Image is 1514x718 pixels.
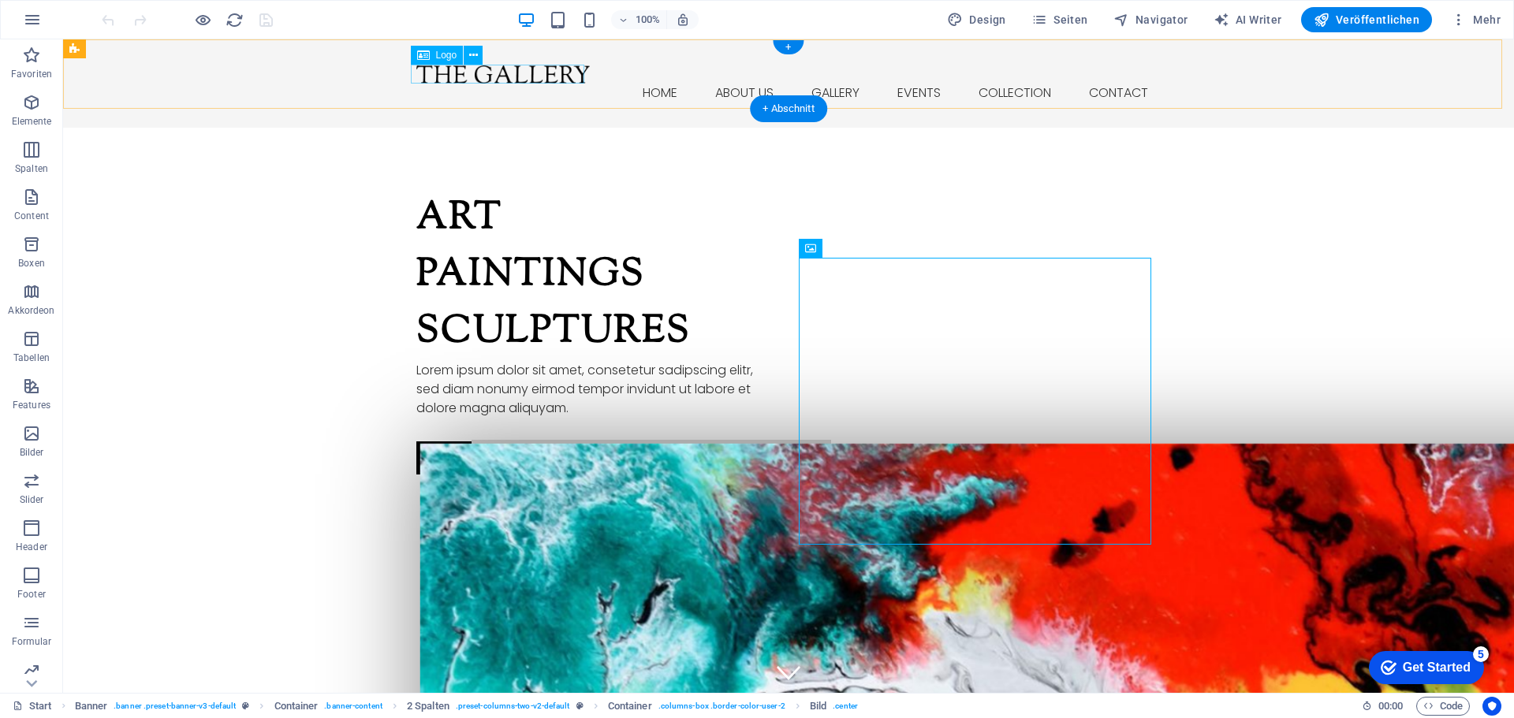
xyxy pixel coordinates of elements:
[242,701,249,710] i: Dieses Element ist ein anpassbares Preset
[1482,697,1501,716] button: Usercentrics
[13,8,128,41] div: Get Started 5 items remaining, 0% complete
[13,399,50,411] p: Features
[773,40,804,54] div: +
[15,162,48,175] p: Spalten
[75,697,858,716] nav: breadcrumb
[941,7,1012,32] div: Design (Strg+Alt+Y)
[16,541,47,553] p: Header
[608,697,652,716] span: Klick zum Auswählen. Doppelklick zum Bearbeiten
[1113,12,1188,28] span: Navigator
[1025,7,1094,32] button: Seiten
[1389,700,1392,712] span: :
[114,697,236,716] span: . banner .preset-banner-v3-default
[75,697,108,716] span: Klick zum Auswählen. Doppelklick zum Bearbeiten
[20,446,44,459] p: Bilder
[14,210,49,222] p: Content
[12,115,52,128] p: Elemente
[117,3,132,19] div: 5
[193,10,212,29] button: Klicke hier, um den Vorschau-Modus zu verlassen
[226,11,244,29] i: Seite neu laden
[1423,697,1463,716] span: Code
[20,493,44,506] p: Slider
[456,697,570,716] span: . preset-columns-two-v2-default
[635,10,660,29] h6: 100%
[941,7,1012,32] button: Design
[750,95,827,122] div: + Abschnitt
[1445,7,1507,32] button: Mehr
[947,12,1006,28] span: Design
[1214,12,1282,28] span: AI Writer
[11,68,52,80] p: Favoriten
[274,697,319,716] span: Klick zum Auswählen. Doppelklick zum Bearbeiten
[324,697,382,716] span: . banner-content
[1378,697,1403,716] span: 00 00
[225,10,244,29] button: reload
[810,697,826,716] span: Klick zum Auswählen. Doppelklick zum Bearbeiten
[436,50,457,60] span: Logo
[1314,12,1419,28] span: Veröffentlichen
[13,352,50,364] p: Tabellen
[1362,697,1404,716] h6: Session-Zeit
[12,635,52,648] p: Formular
[47,17,114,32] div: Get Started
[1107,7,1195,32] button: Navigator
[1416,697,1470,716] button: Code
[8,304,54,317] p: Akkordeon
[1207,7,1288,32] button: AI Writer
[676,13,690,27] i: Bei Größenänderung Zoomstufe automatisch an das gewählte Gerät anpassen.
[1301,7,1432,32] button: Veröffentlichen
[18,257,45,270] p: Boxen
[13,697,52,716] a: Klick, um Auswahl aufzuheben. Doppelklick öffnet Seitenverwaltung
[407,697,449,716] span: Klick zum Auswählen. Doppelklick zum Bearbeiten
[576,701,584,710] i: Dieses Element ist ein anpassbares Preset
[17,588,46,601] p: Footer
[833,697,858,716] span: . center
[1451,12,1501,28] span: Mehr
[1031,12,1088,28] span: Seiten
[611,10,667,29] button: 100%
[658,697,785,716] span: . columns-box .border-color-user-2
